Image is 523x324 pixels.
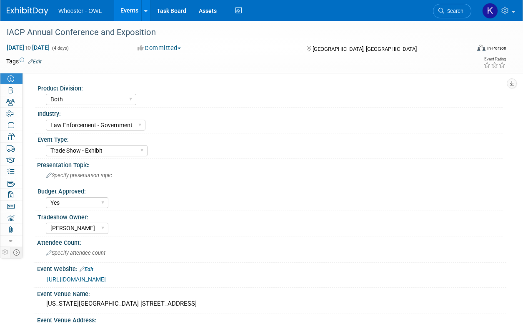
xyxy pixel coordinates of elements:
[80,266,93,272] a: Edit
[433,4,471,18] a: Search
[6,44,50,51] span: [DATE] [DATE]
[10,247,23,258] td: Toggle Event Tabs
[433,43,506,56] div: Event Format
[38,133,503,144] div: Event Type:
[487,45,506,51] div: In-Person
[37,263,506,274] div: Event Website:
[7,7,48,15] img: ExhibitDay
[0,247,10,258] td: Personalize Event Tab Strip
[37,288,506,298] div: Event Venue Name:
[46,250,105,256] span: Specify attendee count
[51,45,69,51] span: (4 days)
[38,82,503,93] div: Product Division:
[135,44,184,53] button: Committed
[28,59,42,65] a: Edit
[313,46,417,52] span: [GEOGRAPHIC_DATA], [GEOGRAPHIC_DATA]
[58,8,102,14] span: Whooster - OWL
[38,211,503,221] div: Tradeshow Owner:
[47,276,106,283] a: [URL][DOMAIN_NAME]
[482,3,498,19] img: Kamila Castaneda
[46,172,112,178] span: Specify presentation topic
[43,297,500,310] div: [US_STATE][GEOGRAPHIC_DATA] [STREET_ADDRESS]
[38,185,503,196] div: Budget Approved:
[444,8,463,14] span: Search
[6,57,42,65] td: Tags
[477,45,485,51] img: Format-Inperson.png
[37,236,506,247] div: Attendee Count:
[4,25,464,40] div: IACP Annual Conference and Exposition
[37,159,506,169] div: Presentation Topic:
[24,44,32,51] span: to
[483,57,506,61] div: Event Rating
[38,108,503,118] div: Industry:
